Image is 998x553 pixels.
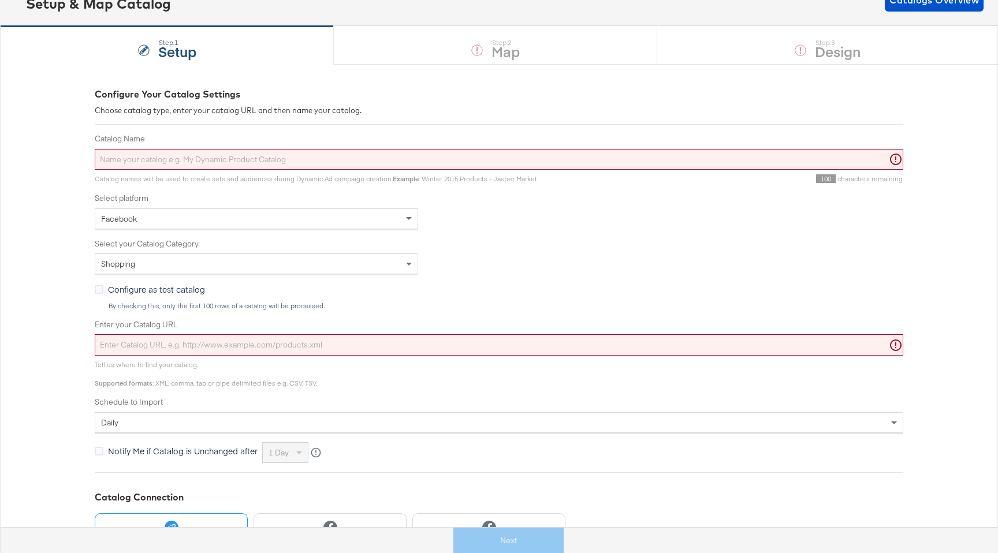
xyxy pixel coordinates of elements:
[95,193,903,204] label: Select platform
[101,259,135,269] span: Shopping
[95,319,903,330] label: Enter your Catalog URL
[158,39,196,47] div: Step: 1
[108,302,903,310] div: By checking this, only the first 100 rows of a catalog will be processed.
[95,133,903,144] label: Catalog Name
[158,42,196,61] strong: Setup
[108,445,258,457] span: Notify Me if Catalog is Unchanged after
[95,379,152,387] strong: Supported formats
[101,417,118,428] span: daily
[95,238,903,249] label: Select your Catalog Category
[95,491,903,504] div: Catalog Connection
[95,105,903,116] div: Choose catalog type, enter your catalog URL and then name your catalog.
[95,88,903,101] div: Configure Your Catalog Settings
[95,174,537,183] span: Catalog names will be used to create sets and audiences during Dynamic Ad campaign creation. : Wi...
[95,149,903,170] input: Name your catalog e.g. My Dynamic Product Catalog
[537,174,903,184] div: characters remaining
[108,283,205,295] span: Configure as test catalog
[95,360,317,387] span: Tell us where to find your catalog. : XML, comma, tab or pipe delimited files e.g. CSV, TSV.
[101,214,137,224] span: Facebook
[95,334,903,356] input: Enter Catalog URL, e.g. http://www.example.com/products.xml
[269,447,289,458] span: 1 day
[816,174,836,183] span: 100
[95,397,903,408] label: Schedule to Import
[393,174,419,183] strong: Example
